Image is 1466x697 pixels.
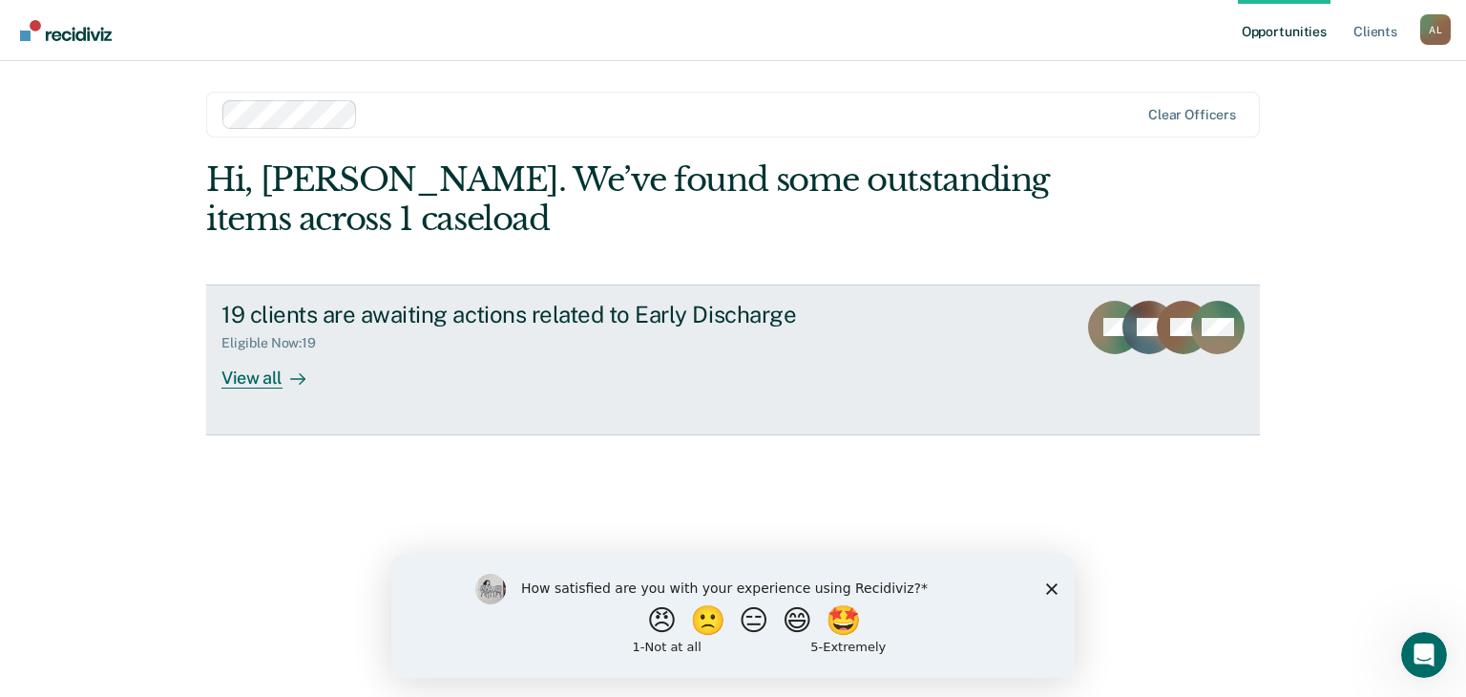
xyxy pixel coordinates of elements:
[391,555,1075,678] iframe: Survey by Kim from Recidiviz
[1148,107,1236,123] div: Clear officers
[206,160,1049,239] div: Hi, [PERSON_NAME]. We’ve found some outstanding items across 1 caseload
[20,20,112,41] img: Recidiviz
[221,335,331,351] div: Eligible Now : 19
[221,301,891,328] div: 19 clients are awaiting actions related to Early Discharge
[206,285,1260,435] a: 19 clients are awaiting actions related to Early DischargeEligible Now:19View all
[1401,632,1447,678] iframe: Intercom live chat
[1420,14,1451,45] button: Profile dropdown button
[1420,14,1451,45] div: A L
[221,351,328,389] div: View all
